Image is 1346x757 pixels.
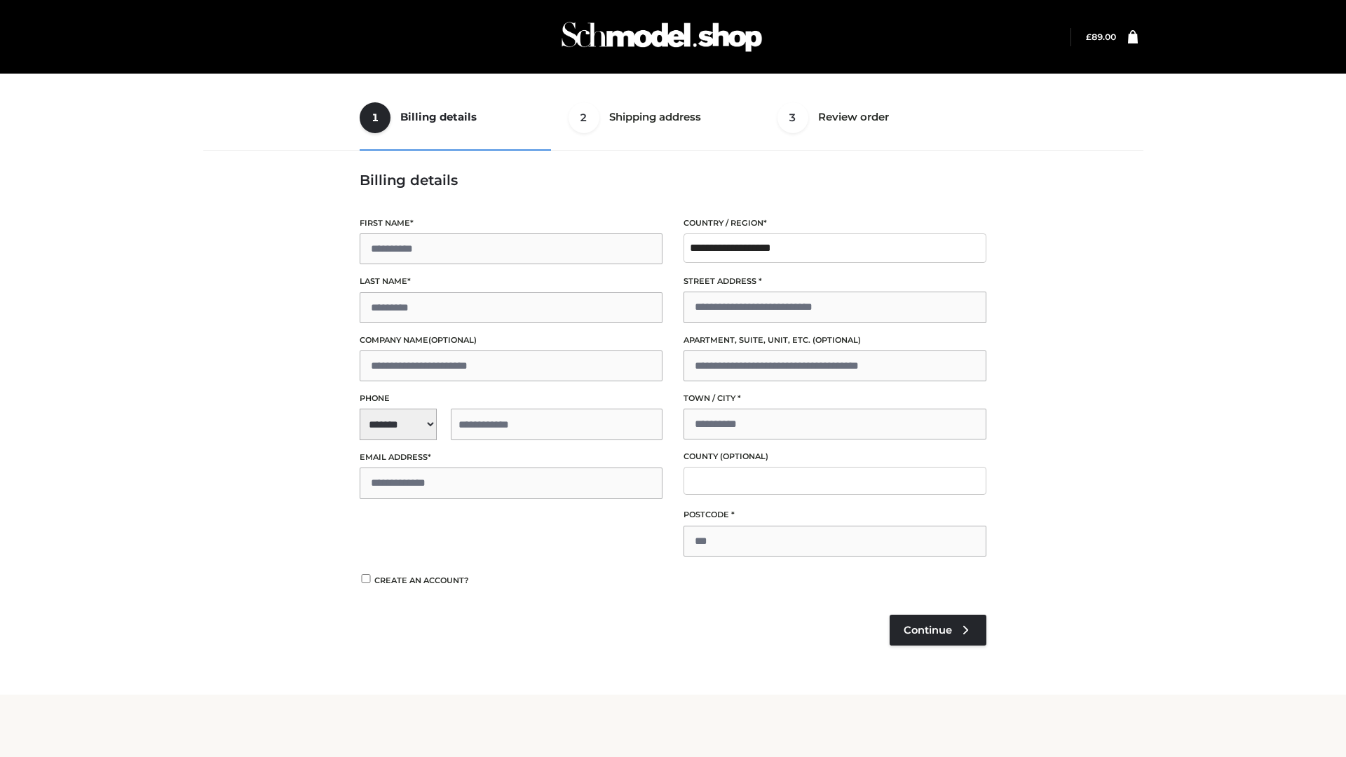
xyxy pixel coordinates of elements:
[684,508,986,521] label: Postcode
[1086,32,1116,42] a: £89.00
[374,575,469,585] span: Create an account?
[890,615,986,646] a: Continue
[360,574,372,583] input: Create an account?
[684,334,986,347] label: Apartment, suite, unit, etc.
[360,334,662,347] label: Company name
[904,624,952,636] span: Continue
[1086,32,1116,42] bdi: 89.00
[684,450,986,463] label: County
[813,335,861,345] span: (optional)
[684,392,986,405] label: Town / City
[684,217,986,230] label: Country / Region
[360,172,986,189] h3: Billing details
[360,275,662,288] label: Last name
[360,217,662,230] label: First name
[720,451,768,461] span: (optional)
[557,9,767,64] img: Schmodel Admin 964
[360,451,662,464] label: Email address
[428,335,477,345] span: (optional)
[360,392,662,405] label: Phone
[684,275,986,288] label: Street address
[1086,32,1092,42] span: £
